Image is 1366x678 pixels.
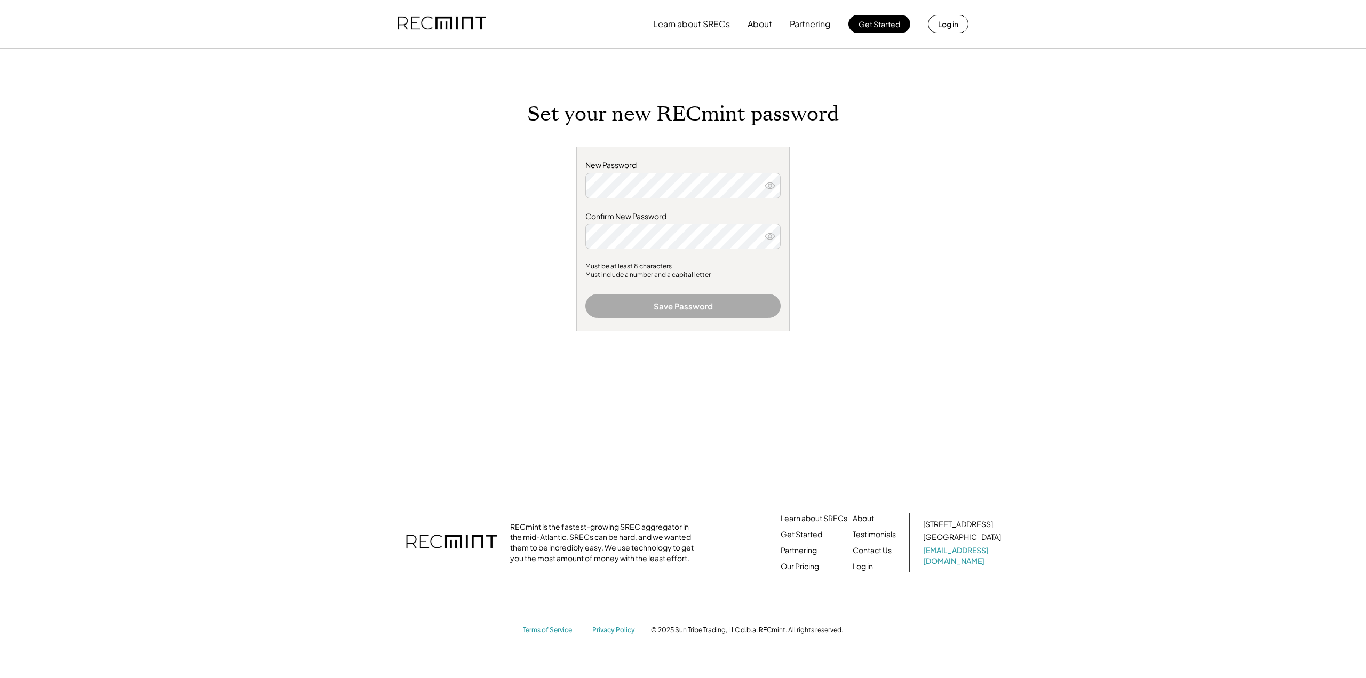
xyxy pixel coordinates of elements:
[853,561,873,572] a: Log in
[853,529,896,540] a: Testimonials
[781,561,819,572] a: Our Pricing
[527,102,839,130] h1: Set your new RECmint password
[848,15,910,33] button: Get Started
[651,626,843,634] div: © 2025 Sun Tribe Trading, LLC d.b.a. RECmint. All rights reserved.
[853,545,892,556] a: Contact Us
[781,529,822,540] a: Get Started
[653,13,730,35] button: Learn about SRECs
[585,294,781,318] button: Save Password
[781,513,847,524] a: Learn about SRECs
[923,545,1003,566] a: [EMAIL_ADDRESS][DOMAIN_NAME]
[790,13,831,35] button: Partnering
[585,160,781,171] div: New Password
[923,532,1001,543] div: [GEOGRAPHIC_DATA]
[923,519,993,530] div: [STREET_ADDRESS]
[928,15,968,33] button: Log in
[510,522,700,563] div: RECmint is the fastest-growing SREC aggregator in the mid-Atlantic. SRECs can be hard, and we wan...
[406,524,497,561] img: recmint-logotype%403x.png
[585,211,781,222] div: Confirm New Password
[585,262,781,281] div: Must be at least 8 characters Must include a number and a capital letter
[592,626,640,635] a: Privacy Policy
[781,545,817,556] a: Partnering
[523,626,582,635] a: Terms of Service
[398,6,486,42] img: recmint-logotype%403x.png
[748,13,772,35] button: About
[853,513,874,524] a: About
